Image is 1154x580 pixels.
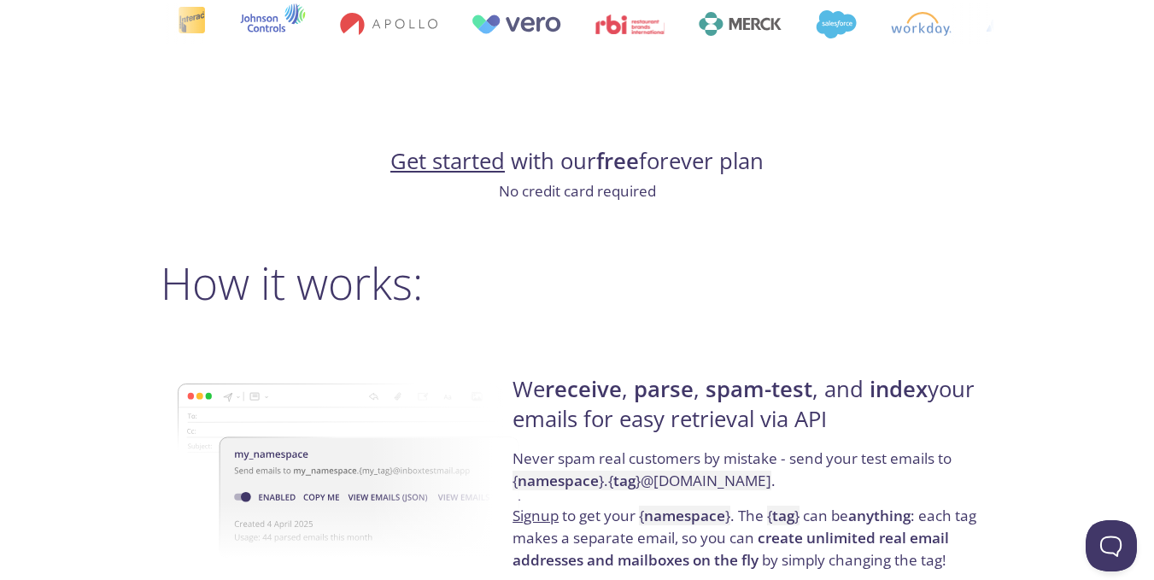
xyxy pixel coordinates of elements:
[239,3,305,44] img: johnsoncontrols
[513,471,771,490] code: { } . { } @[DOMAIN_NAME]
[698,12,781,36] img: merck
[767,506,800,525] code: { }
[177,6,205,43] img: interac
[890,12,951,36] img: workday
[613,471,636,490] strong: tag
[595,15,664,34] img: rbi
[634,374,694,404] strong: parse
[518,471,599,490] strong: namespace
[706,374,812,404] strong: spam-test
[513,528,949,570] strong: create unlimited real email addresses and mailboxes on the fly
[848,506,911,525] strong: anything
[161,147,994,176] h4: with our forever plan
[513,375,988,448] h4: We , , , and your emails for easy retrieval via API
[161,257,994,308] h2: How it works:
[772,506,794,525] strong: tag
[815,10,856,38] img: salesforce
[513,448,988,505] p: Never spam real customers by mistake - send your test emails to .
[390,146,505,176] a: Get started
[339,12,436,36] img: apollo
[870,374,928,404] strong: index
[1086,520,1137,571] iframe: Help Scout Beacon - Open
[545,374,622,404] strong: receive
[639,506,730,525] code: { }
[644,506,725,525] strong: namespace
[513,505,988,571] p: to get your . The can be : each tag makes a separate email, so you can by simply changing the tag!
[513,506,559,525] a: Signup
[596,146,639,176] strong: free
[161,180,994,202] p: No credit card required
[471,15,561,34] img: vero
